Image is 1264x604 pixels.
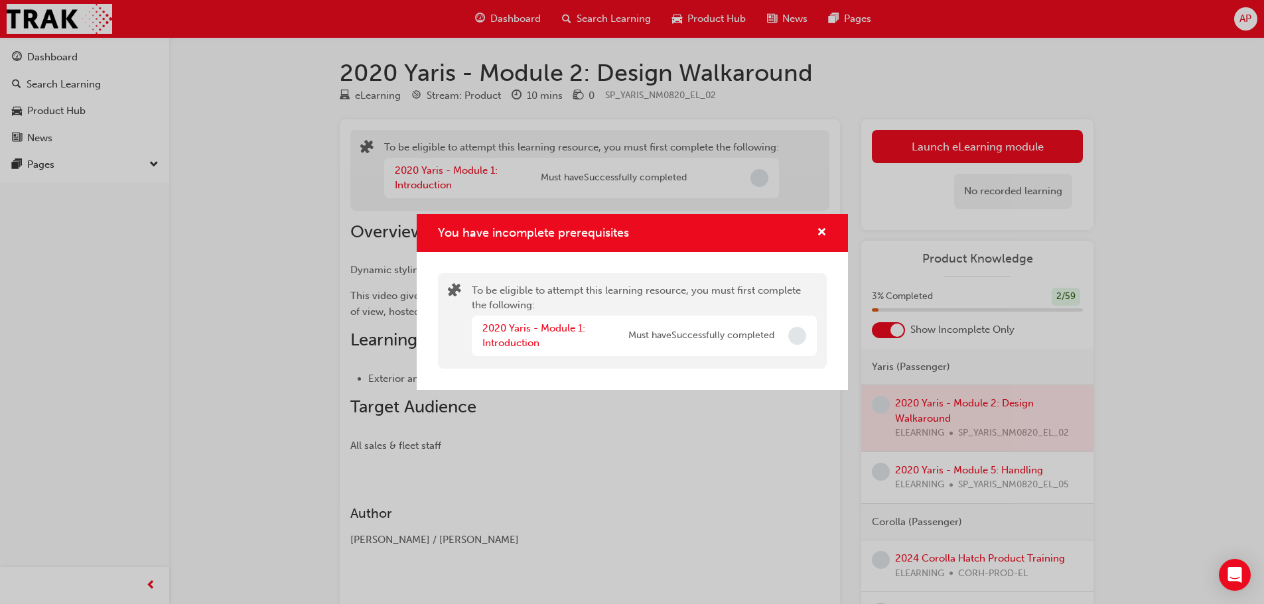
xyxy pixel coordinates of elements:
[417,214,848,390] div: You have incomplete prerequisites
[817,227,827,239] span: cross-icon
[628,328,774,343] span: Must have Successfully completed
[448,284,461,300] span: puzzle-icon
[788,327,806,345] span: Incomplete
[1219,559,1251,591] div: Open Intercom Messenger
[482,322,585,349] a: 2020 Yaris - Module 1: Introduction
[438,225,629,240] span: You have incomplete prerequisites
[817,225,827,241] button: cross-icon
[472,283,817,359] div: To be eligible to attempt this learning resource, you must first complete the following:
